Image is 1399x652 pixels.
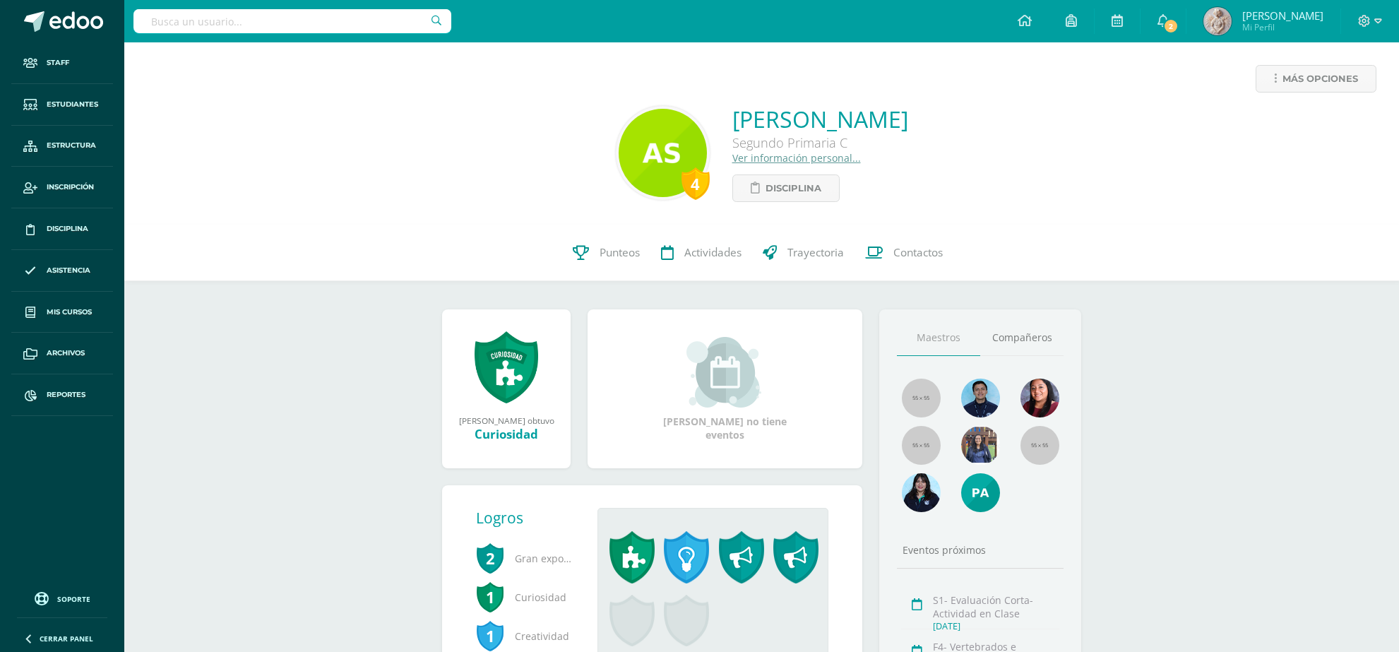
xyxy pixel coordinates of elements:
[11,126,113,167] a: Estructura
[47,223,88,235] span: Disciplina
[1282,66,1358,92] span: Más opciones
[11,208,113,250] a: Disciplina
[732,104,908,134] a: [PERSON_NAME]
[961,426,1000,465] img: 5f16eb7d28f7abac0ce748f7edbc0842.png
[1020,379,1059,417] img: 793c0cca7fcd018feab202218d1df9f6.png
[897,320,980,356] a: Maestros
[476,539,575,578] span: Gran expositor
[980,320,1064,356] a: Compañeros
[476,620,504,652] span: 1
[11,333,113,374] a: Archivos
[11,250,113,292] a: Asistencia
[47,265,90,276] span: Asistencia
[933,593,1059,620] div: S1- Evaluación Corta- Actividad en Clase
[47,140,96,151] span: Estructura
[1242,8,1323,23] span: [PERSON_NAME]
[456,426,556,442] div: Curiosidad
[11,84,113,126] a: Estudiantes
[11,292,113,333] a: Mis cursos
[476,542,504,574] span: 2
[766,175,821,201] span: Disciplina
[476,578,575,617] span: Curiosidad
[961,379,1000,417] img: 8f174f9ec83d682dfb8124fd4ef1c5f7.png
[47,57,69,69] span: Staff
[902,426,941,465] img: 55x55
[961,473,1000,512] img: c6b8ce026be2496ab07baa11f7179f80.png
[456,415,556,426] div: [PERSON_NAME] obtuvo
[1256,65,1376,93] a: Más opciones
[11,42,113,84] a: Staff
[17,588,107,607] a: Soporte
[732,134,908,151] div: Segundo Primaria C
[1203,7,1232,35] img: 0721312b14301b3cebe5de6252ad211a.png
[47,99,98,110] span: Estudiantes
[902,379,941,417] img: 55x55
[893,245,943,260] span: Contactos
[787,245,844,260] span: Trayectoria
[752,225,855,281] a: Trayectoria
[476,508,586,528] div: Logros
[562,225,650,281] a: Punteos
[11,167,113,208] a: Inscripción
[902,473,941,512] img: d19080f2c8c7820594ba88805777092c.png
[650,225,752,281] a: Actividades
[855,225,953,281] a: Contactos
[40,634,93,644] span: Cerrar panel
[1020,426,1059,465] img: 55x55
[1242,21,1323,33] span: Mi Perfil
[1163,18,1179,34] span: 2
[655,337,796,441] div: [PERSON_NAME] no tiene eventos
[684,245,742,260] span: Actividades
[933,620,1059,632] div: [DATE]
[476,581,504,613] span: 1
[619,109,707,197] img: 18dd8a544d674424a220a7133024728a.png
[600,245,640,260] span: Punteos
[11,374,113,416] a: Reportes
[57,594,90,604] span: Soporte
[47,307,92,318] span: Mis cursos
[732,174,840,202] a: Disciplina
[732,151,861,165] a: Ver información personal...
[47,348,85,359] span: Archivos
[47,182,94,193] span: Inscripción
[897,543,1064,557] div: Eventos próximos
[681,167,710,200] div: 4
[133,9,451,33] input: Busca un usuario...
[47,389,85,401] span: Reportes
[686,337,763,408] img: event_small.png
